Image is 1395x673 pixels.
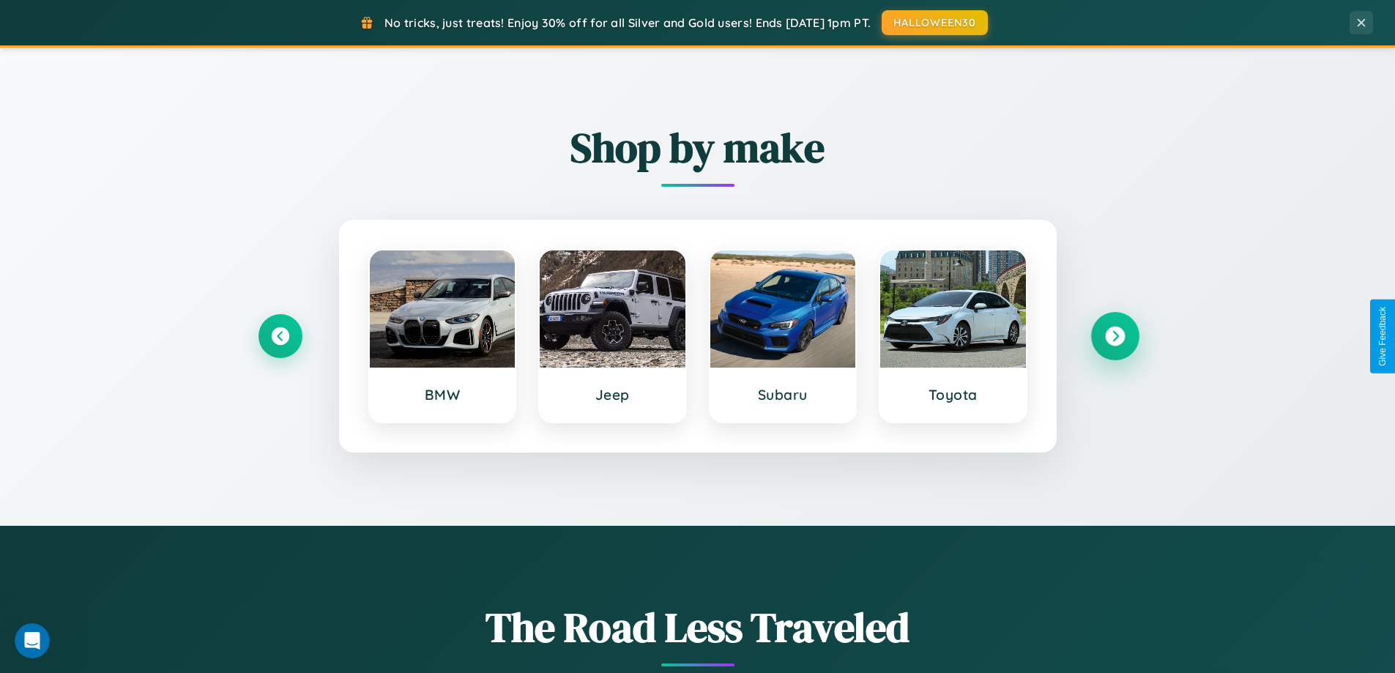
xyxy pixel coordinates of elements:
iframe: Intercom live chat [15,623,50,658]
h3: BMW [384,386,501,404]
h2: Shop by make [258,119,1137,176]
h3: Subaru [725,386,841,404]
h1: The Road Less Traveled [258,599,1137,655]
h3: Jeep [554,386,671,404]
span: No tricks, just treats! Enjoy 30% off for all Silver and Gold users! Ends [DATE] 1pm PT. [384,15,871,30]
div: Give Feedback [1377,307,1388,366]
h3: Toyota [895,386,1011,404]
button: HALLOWEEN30 [882,10,988,35]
